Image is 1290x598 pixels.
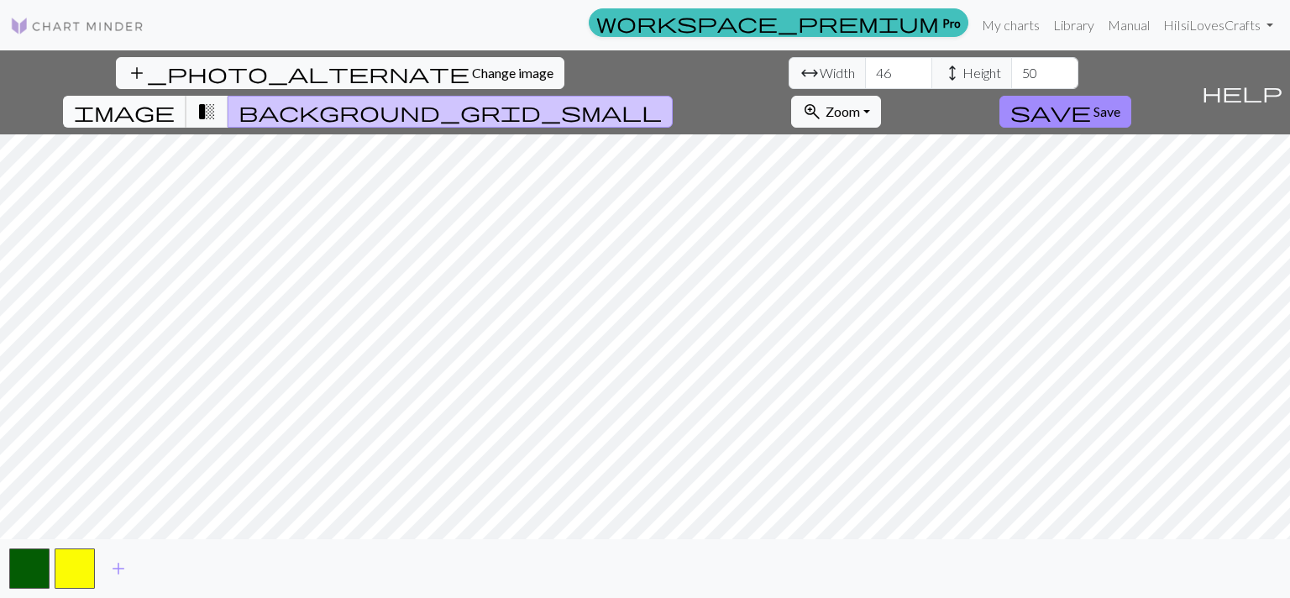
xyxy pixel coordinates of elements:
span: background_grid_small [239,100,662,123]
button: Save [999,96,1131,128]
span: Zoom [826,103,860,119]
a: Manual [1101,8,1156,42]
span: Width [820,63,855,83]
span: arrow_range [800,61,820,85]
span: height [942,61,962,85]
button: Add color [97,553,139,585]
button: Zoom [791,96,881,128]
button: Change image [116,57,564,89]
img: Logo [10,16,144,36]
a: Library [1046,8,1101,42]
span: workspace_premium [596,11,939,34]
span: help [1202,81,1282,104]
span: zoom_in [802,100,822,123]
span: Height [962,63,1001,83]
span: Save [1093,103,1120,119]
a: My charts [975,8,1046,42]
button: Help [1194,50,1290,134]
span: transition_fade [197,100,217,123]
span: save [1010,100,1091,123]
span: add [108,557,128,580]
a: Pro [589,8,968,37]
span: image [74,100,175,123]
span: add_photo_alternate [127,61,469,85]
span: Change image [472,65,553,81]
a: HiIsiLovesCrafts [1156,8,1280,42]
